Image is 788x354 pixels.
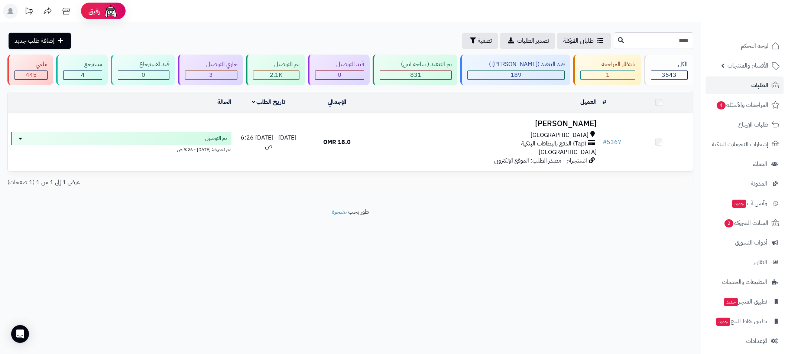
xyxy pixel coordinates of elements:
[6,55,55,85] a: ملغي 445
[380,60,452,69] div: تم التنفيذ ( ساحة اتين)
[572,55,642,85] a: بانتظار المراجعة 1
[751,80,768,91] span: الطلبات
[462,33,498,49] button: تصفية
[88,7,100,16] span: رفيق
[606,71,610,79] span: 1
[241,133,296,151] span: [DATE] - [DATE] 6:26 ص
[244,55,307,85] a: تم التوصيل 2.1K
[103,4,118,19] img: ai-face.png
[716,100,768,110] span: المراجعات والأسئلة
[716,316,767,327] span: تطبيق نقاط البيع
[81,71,85,79] span: 4
[557,33,611,49] a: طلباتي المُوكلة
[500,33,555,49] a: تصدير الطلبات
[20,4,38,20] a: تحديثات المنصة
[717,101,726,109] span: 4
[270,71,282,79] span: 2.1K
[581,71,635,79] div: 1
[706,96,784,114] a: المراجعات والأسئلة4
[706,293,784,311] a: تطبيق المتجرجديد
[64,71,102,79] div: 4
[109,55,176,85] a: قيد الاسترجاع 0
[706,194,784,212] a: وآتس آبجديد
[741,41,768,51] span: لوحة التحكم
[11,325,29,343] div: Open Intercom Messenger
[651,60,688,69] div: الكل
[753,257,767,268] span: التقارير
[706,273,784,291] a: التطبيقات والخدمات
[706,155,784,173] a: العملاء
[142,71,145,79] span: 0
[723,296,767,307] span: تطبيق المتجر
[563,36,594,45] span: طلباتي المُوكلة
[315,71,364,79] div: 0
[118,71,169,79] div: 0
[14,36,55,45] span: إضافة طلب جديد
[467,60,564,69] div: قيد التنفيذ ([PERSON_NAME] )
[510,71,522,79] span: 189
[706,76,784,94] a: الطلبات
[531,131,588,140] span: [GEOGRAPHIC_DATA]
[252,98,286,106] a: تاريخ الطلب
[706,37,784,55] a: لوحة التحكم
[662,71,677,79] span: 3543
[118,60,169,69] div: قيد الاسترجاع
[185,60,237,69] div: جاري التوصيل
[380,71,451,79] div: 831
[727,60,768,71] span: الأقسام والمنتجات
[732,200,746,208] span: جديد
[706,332,784,350] a: الإعدادات
[459,55,571,85] a: قيد التنفيذ ([PERSON_NAME] ) 189
[737,20,781,36] img: logo-2.png
[209,71,213,79] span: 3
[746,336,767,346] span: الإعدادات
[517,36,549,45] span: تصدير الطلبات
[328,98,346,106] a: الإجمالي
[712,139,768,150] span: إشعارات التحويلات البنكية
[706,253,784,271] a: التقارير
[580,98,597,106] a: العميل
[706,312,784,330] a: تطبيق نقاط البيعجديد
[307,55,371,85] a: قيد التوصيل 0
[706,116,784,134] a: طلبات الإرجاع
[642,55,695,85] a: الكل3543
[738,119,768,130] span: طلبات الإرجاع
[724,298,738,306] span: جديد
[338,71,341,79] span: 0
[706,234,784,252] a: أدوات التسويق
[185,71,237,79] div: 3
[253,60,299,69] div: تم التوصيل
[9,33,71,49] a: إضافة طلب جديد
[580,60,635,69] div: بانتظار المراجعة
[706,175,784,193] a: المدونة
[539,148,597,157] span: [GEOGRAPHIC_DATA]
[706,214,784,232] a: السلات المتروكة2
[217,98,231,106] a: الحالة
[603,138,622,147] a: #5367
[253,71,299,79] div: 2070
[724,218,768,228] span: السلات المتروكة
[603,138,607,147] span: #
[468,71,564,79] div: 189
[410,71,421,79] span: 831
[63,60,102,69] div: مسترجع
[11,145,231,153] div: اخر تحديث: [DATE] - 9:26 ص
[706,135,784,153] a: إشعارات التحويلات البنكية
[722,277,767,287] span: التطبيقات والخدمات
[716,318,730,326] span: جديد
[176,55,244,85] a: جاري التوصيل 3
[323,138,351,147] span: 18.0 OMR
[15,71,47,79] div: 445
[14,60,48,69] div: ملغي
[751,178,767,189] span: المدونة
[55,55,109,85] a: مسترجع 4
[315,60,364,69] div: قيد التوصيل
[521,140,586,148] span: (Tap) الدفع بالبطاقات البنكية
[332,207,345,216] a: متجرة
[478,36,492,45] span: تصفية
[735,237,767,248] span: أدوات التسويق
[724,219,733,227] span: 2
[26,71,37,79] span: 445
[732,198,767,209] span: وآتس آب
[371,55,459,85] a: تم التنفيذ ( ساحة اتين) 831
